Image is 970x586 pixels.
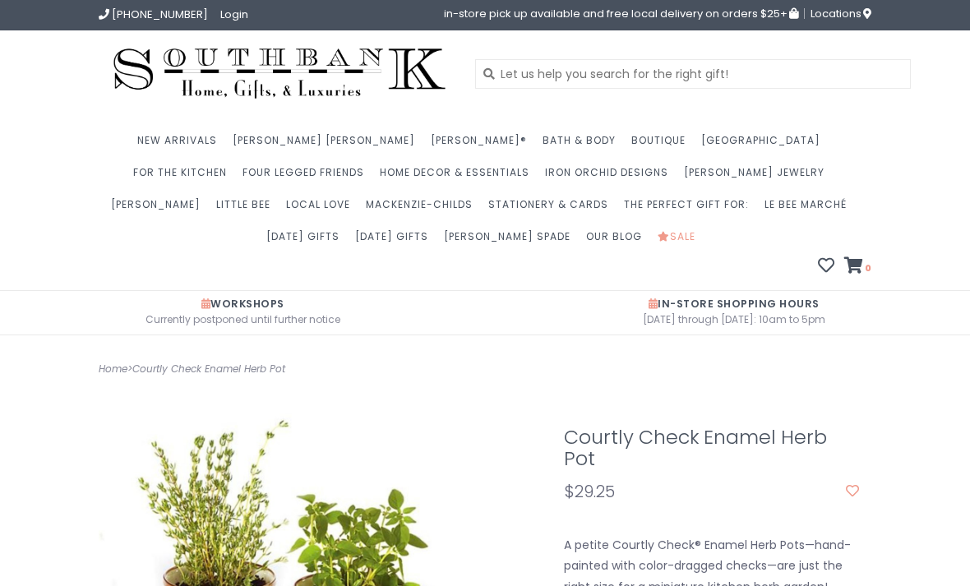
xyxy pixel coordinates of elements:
[811,6,871,21] span: Locations
[545,161,677,193] a: Iron Orchid Designs
[543,129,624,161] a: Bath & Body
[431,129,535,161] a: [PERSON_NAME]®
[355,225,436,257] a: [DATE] Gifts
[137,129,225,161] a: New Arrivals
[286,193,358,225] a: Local Love
[658,225,704,257] a: Sale
[863,261,871,275] span: 0
[844,259,871,275] a: 0
[266,225,348,257] a: [DATE] Gifts
[242,161,372,193] a: Four Legged Friends
[99,7,208,22] a: [PHONE_NUMBER]
[366,193,481,225] a: MacKenzie-Childs
[649,297,820,311] span: In-Store Shopping Hours
[99,43,460,104] img: Southbank Gift Company -- Home, Gifts, and Luxuries
[112,7,208,22] span: [PHONE_NUMBER]
[220,7,248,22] a: Login
[586,225,650,257] a: Our Blog
[475,59,911,89] input: Let us help you search for the right gift!
[12,311,473,328] span: Currently postponed until further notice
[488,193,617,225] a: Stationery & Cards
[216,193,279,225] a: Little Bee
[380,161,538,193] a: Home Decor & Essentials
[701,129,829,161] a: [GEOGRAPHIC_DATA]
[564,480,615,503] span: $29.25
[497,311,970,328] span: [DATE] through [DATE]: 10am to 5pm
[624,193,757,225] a: The perfect gift for:
[233,129,423,161] a: [PERSON_NAME] [PERSON_NAME]
[444,8,798,19] span: in-store pick up available and free local delivery on orders $25+
[444,225,579,257] a: [PERSON_NAME] Spade
[631,129,694,161] a: Boutique
[132,362,285,376] a: Courtly Check Enamel Herb Pot
[99,362,127,376] a: Home
[201,297,284,311] span: Workshops
[846,483,859,500] a: Add to wishlist
[764,193,855,225] a: Le Bee Marché
[804,8,871,19] a: Locations
[133,161,235,193] a: For the Kitchen
[111,193,209,225] a: [PERSON_NAME]
[684,161,833,193] a: [PERSON_NAME] Jewelry
[564,427,859,469] h1: Courtly Check Enamel Herb Pot
[86,360,485,378] div: >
